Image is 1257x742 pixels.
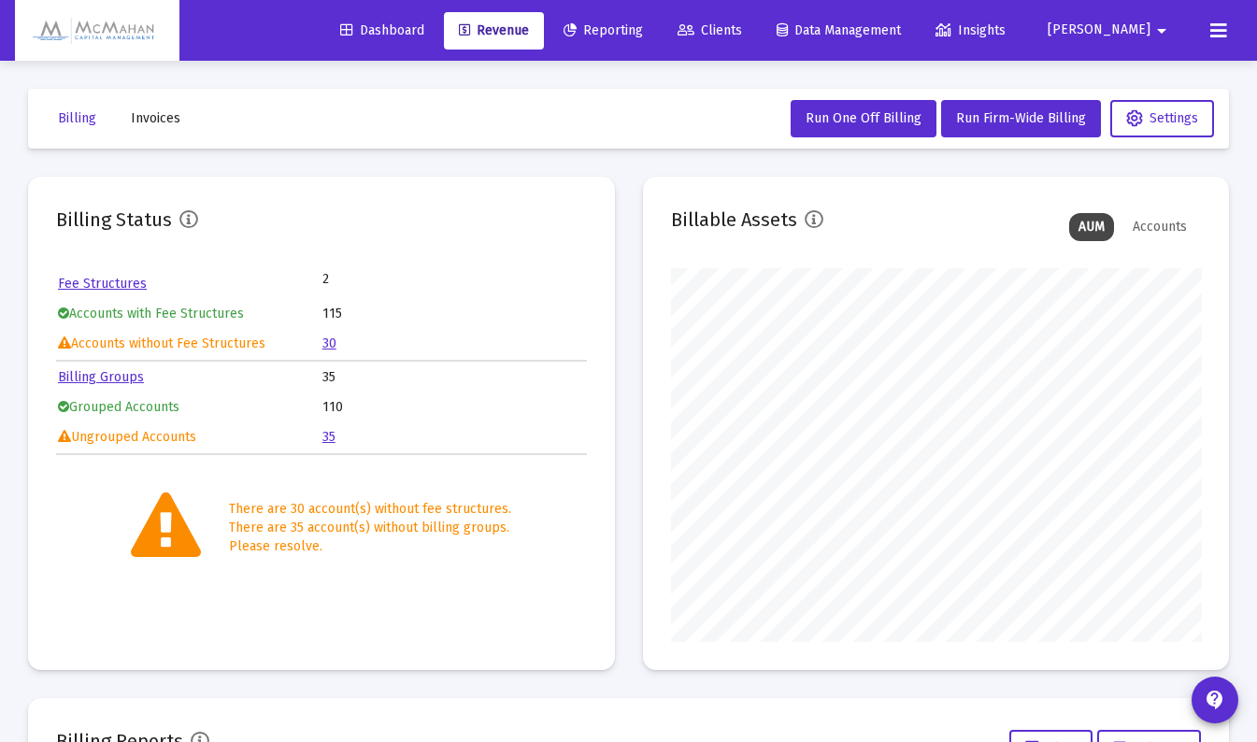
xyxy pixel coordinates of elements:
span: Run One Off Billing [806,110,921,126]
span: Reporting [564,22,643,38]
a: Clients [663,12,757,50]
span: Data Management [777,22,901,38]
a: Insights [921,12,1021,50]
td: Grouped Accounts [58,393,321,421]
div: Please resolve. [229,537,511,556]
h2: Billing Status [56,205,172,235]
td: 2 [322,270,453,289]
span: Invoices [131,110,180,126]
div: There are 35 account(s) without billing groups. [229,519,511,537]
button: Invoices [116,100,195,137]
span: Dashboard [340,22,424,38]
td: 115 [322,300,585,328]
span: [PERSON_NAME] [1048,22,1150,38]
button: Settings [1110,100,1214,137]
img: Dashboard [29,12,165,50]
button: Run Firm-Wide Billing [941,100,1101,137]
td: 110 [322,393,585,421]
a: Data Management [762,12,916,50]
button: [PERSON_NAME] [1025,11,1195,49]
mat-icon: arrow_drop_down [1150,12,1173,50]
span: Clients [678,22,742,38]
button: Billing [43,100,111,137]
a: Billing Groups [58,369,144,385]
td: Ungrouped Accounts [58,423,321,451]
a: 30 [322,335,336,351]
a: Fee Structures [58,276,147,292]
span: Billing [58,110,96,126]
div: AUM [1069,213,1114,241]
span: Settings [1126,110,1198,126]
div: Accounts [1123,213,1196,241]
span: Revenue [459,22,529,38]
td: Accounts with Fee Structures [58,300,321,328]
a: Revenue [444,12,544,50]
h2: Billable Assets [671,205,797,235]
td: 35 [322,364,585,392]
div: There are 30 account(s) without fee structures. [229,500,511,519]
mat-icon: contact_support [1204,689,1226,711]
a: 35 [322,429,336,445]
a: Reporting [549,12,658,50]
a: Dashboard [325,12,439,50]
span: Run Firm-Wide Billing [956,110,1086,126]
span: Insights [936,22,1006,38]
button: Run One Off Billing [791,100,936,137]
td: Accounts without Fee Structures [58,330,321,358]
